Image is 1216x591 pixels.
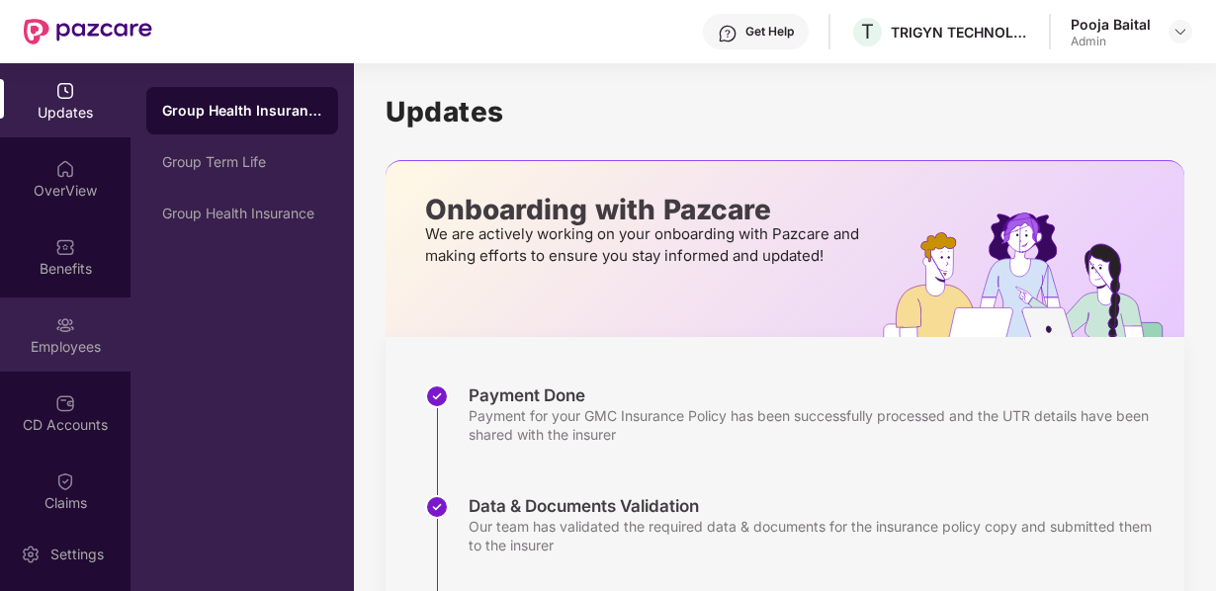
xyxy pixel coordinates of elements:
img: hrOnboarding [883,212,1184,337]
div: Get Help [745,24,794,40]
div: Pooja Baital [1071,15,1151,34]
span: T [861,20,874,43]
p: Onboarding with Pazcare [425,201,865,218]
img: svg+xml;base64,PHN2ZyBpZD0iVXBkYXRlZCIgeG1sbnM9Imh0dHA6Ly93d3cudzMub3JnLzIwMDAvc3ZnIiB3aWR0aD0iMj... [55,81,75,101]
img: svg+xml;base64,PHN2ZyBpZD0iSG9tZSIgeG1sbnM9Imh0dHA6Ly93d3cudzMub3JnLzIwMDAvc3ZnIiB3aWR0aD0iMjAiIG... [55,159,75,179]
div: Data & Documents Validation [469,495,1165,517]
div: Admin [1071,34,1151,49]
img: svg+xml;base64,PHN2ZyBpZD0iQmVuZWZpdHMiIHhtbG5zPSJodHRwOi8vd3d3LnczLm9yZy8yMDAwL3N2ZyIgd2lkdGg9Ij... [55,237,75,257]
div: Settings [44,545,110,564]
img: svg+xml;base64,PHN2ZyBpZD0iU3RlcC1Eb25lLTMyeDMyIiB4bWxucz0iaHR0cDovL3d3dy53My5vcmcvMjAwMC9zdmciIH... [425,384,449,408]
img: svg+xml;base64,PHN2ZyBpZD0iQ0RfQWNjb3VudHMiIGRhdGEtbmFtZT0iQ0QgQWNjb3VudHMiIHhtbG5zPSJodHRwOi8vd3... [55,393,75,413]
img: svg+xml;base64,PHN2ZyBpZD0iU3RlcC1Eb25lLTMyeDMyIiB4bWxucz0iaHR0cDovL3d3dy53My5vcmcvMjAwMC9zdmciIH... [425,495,449,519]
div: Group Health Insurance [162,206,322,221]
div: Group Health Insurance [162,101,322,121]
h1: Updates [386,95,1184,128]
div: TRIGYN TECHNOLOGIES LIMITED [891,23,1029,42]
img: svg+xml;base64,PHN2ZyBpZD0iQ2xhaW0iIHhtbG5zPSJodHRwOi8vd3d3LnczLm9yZy8yMDAwL3N2ZyIgd2lkdGg9IjIwIi... [55,471,75,491]
div: Our team has validated the required data & documents for the insurance policy copy and submitted ... [469,517,1165,554]
div: Payment Done [469,384,1165,406]
div: Payment for your GMC Insurance Policy has been successfully processed and the UTR details have be... [469,406,1165,444]
img: New Pazcare Logo [24,19,152,44]
img: svg+xml;base64,PHN2ZyBpZD0iSGVscC0zMngzMiIgeG1sbnM9Imh0dHA6Ly93d3cudzMub3JnLzIwMDAvc3ZnIiB3aWR0aD... [718,24,738,43]
img: svg+xml;base64,PHN2ZyBpZD0iRW1wbG95ZWVzIiB4bWxucz0iaHR0cDovL3d3dy53My5vcmcvMjAwMC9zdmciIHdpZHRoPS... [55,315,75,335]
img: svg+xml;base64,PHN2ZyBpZD0iRHJvcGRvd24tMzJ4MzIiIHhtbG5zPSJodHRwOi8vd3d3LnczLm9yZy8yMDAwL3N2ZyIgd2... [1173,24,1188,40]
img: svg+xml;base64,PHN2ZyBpZD0iU2V0dGluZy0yMHgyMCIgeG1sbnM9Imh0dHA6Ly93d3cudzMub3JnLzIwMDAvc3ZnIiB3aW... [21,545,41,564]
p: We are actively working on your onboarding with Pazcare and making efforts to ensure you stay inf... [425,223,865,267]
div: Group Term Life [162,154,322,170]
